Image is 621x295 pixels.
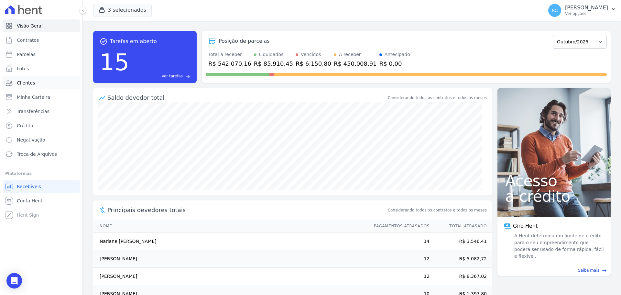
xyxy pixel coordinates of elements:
[552,8,558,13] span: RC
[565,11,608,16] p: Ver opções
[17,80,35,86] span: Clientes
[17,151,57,157] span: Troca de Arquivos
[132,73,190,79] a: Ver tarefas east
[543,1,621,19] button: RC [PERSON_NAME] Ver opções
[505,188,603,204] span: a crédito
[501,267,607,273] a: Saiba mais east
[602,268,607,273] span: east
[208,59,251,68] div: R$ 542.070,16
[110,38,157,45] span: Tarefas em aberto
[3,133,80,146] a: Negativação
[513,222,538,230] span: Giro Hent
[565,5,608,11] p: [PERSON_NAME]
[368,268,430,285] td: 12
[430,220,492,233] th: Total Atrasado
[17,94,50,100] span: Minha Carteira
[578,267,599,273] span: Saiba mais
[219,37,270,45] div: Posição de parcelas
[6,273,22,289] div: Open Intercom Messenger
[3,76,80,89] a: Clientes
[379,59,410,68] div: R$ 0,00
[17,122,33,129] span: Crédito
[3,119,80,132] a: Crédito
[17,108,49,115] span: Transferências
[3,19,80,32] a: Visão Geral
[3,180,80,193] a: Recebíveis
[17,137,45,143] span: Negativação
[17,23,43,29] span: Visão Geral
[388,207,487,213] span: Considerando todos os contratos e todos os meses
[334,59,377,68] div: R$ 450.008,91
[339,51,361,58] div: A receber
[185,74,190,79] span: east
[368,233,430,250] td: 14
[296,59,331,68] div: R$ 6.150,80
[3,194,80,207] a: Conta Hent
[301,51,321,58] div: Vencidos
[17,51,36,58] span: Parcelas
[254,59,293,68] div: R$ 85.910,45
[513,233,604,260] span: A Hent determina um limite de crédito para o seu empreendimento que poderá ser usado de forma ráp...
[93,268,368,285] td: [PERSON_NAME]
[17,65,29,72] span: Lotes
[430,268,492,285] td: R$ 8.367,02
[388,95,487,101] div: Considerando todos os contratos e todos os meses
[3,48,80,61] a: Parcelas
[5,170,77,177] div: Plataformas
[505,173,603,188] span: Acesso
[3,62,80,75] a: Lotes
[100,45,129,79] div: 15
[107,93,387,102] div: Saldo devedor total
[259,51,284,58] div: Liquidados
[100,38,107,45] span: task_alt
[3,148,80,161] a: Troca de Arquivos
[93,220,368,233] th: Nome
[17,198,42,204] span: Conta Hent
[430,250,492,268] td: R$ 5.082,72
[430,233,492,250] td: R$ 3.546,41
[162,73,183,79] span: Ver tarefas
[93,250,368,268] td: [PERSON_NAME]
[368,250,430,268] td: 12
[3,34,80,47] a: Contratos
[93,4,152,16] button: 3 selecionados
[17,37,39,43] span: Contratos
[93,233,368,250] td: Nariane [PERSON_NAME]
[3,105,80,118] a: Transferências
[107,206,387,214] span: Principais devedores totais
[208,51,251,58] div: Total a receber
[368,220,430,233] th: Pagamentos Atrasados
[3,91,80,104] a: Minha Carteira
[385,51,410,58] div: Antecipado
[17,183,41,190] span: Recebíveis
